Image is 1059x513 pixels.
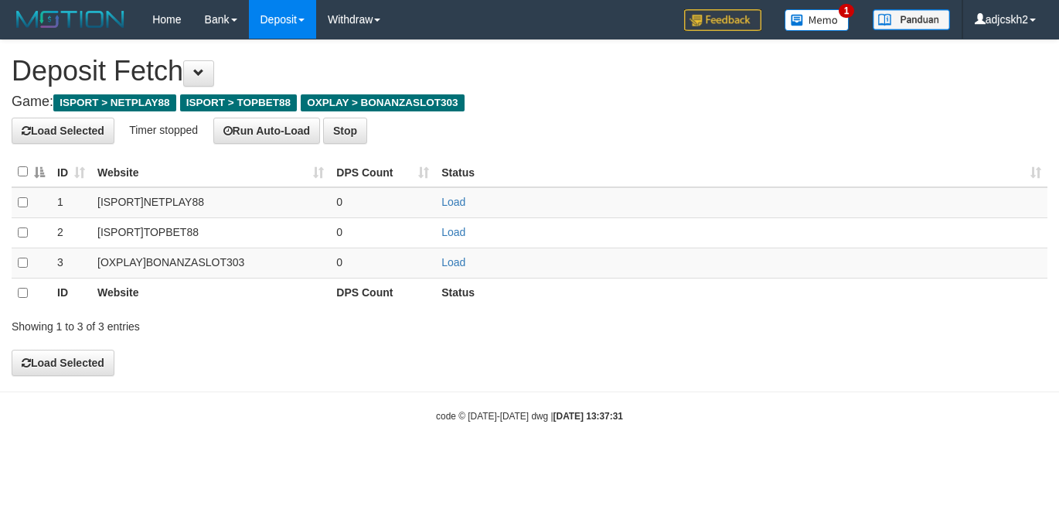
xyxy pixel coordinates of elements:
[553,411,623,422] strong: [DATE] 13:37:31
[12,313,430,334] div: Showing 1 to 3 of 3 entries
[301,94,465,111] span: OXPLAY > BONANZASLOT303
[91,157,330,187] th: Website: activate to sort column ascending
[12,350,114,376] button: Load Selected
[330,278,435,308] th: DPS Count
[435,157,1047,187] th: Status: activate to sort column ascending
[51,278,91,308] th: ID
[51,248,91,278] td: 3
[91,248,330,278] td: [OXPLAY] BONANZASLOT303
[180,94,297,111] span: ISPORT > TOPBET88
[435,278,1047,308] th: Status
[51,157,91,187] th: ID: activate to sort column ascending
[91,278,330,308] th: Website
[323,118,367,144] button: Stop
[213,118,321,144] button: Run Auto-Load
[53,94,176,111] span: ISPORT > NETPLAY88
[336,196,342,208] span: 0
[91,187,330,218] td: [ISPORT] NETPLAY88
[129,123,198,135] span: Timer stopped
[336,256,342,268] span: 0
[441,256,465,268] a: Load
[839,4,855,18] span: 1
[12,8,129,31] img: MOTION_logo.png
[441,196,465,208] a: Load
[51,187,91,218] td: 1
[330,157,435,187] th: DPS Count: activate to sort column ascending
[441,226,465,238] a: Load
[684,9,761,31] img: Feedback.jpg
[873,9,950,30] img: panduan.png
[336,226,342,238] span: 0
[12,94,1047,110] h4: Game:
[91,217,330,248] td: [ISPORT] TOPBET88
[51,217,91,248] td: 2
[12,118,114,144] button: Load Selected
[436,411,623,422] small: code © [DATE]-[DATE] dwg |
[12,56,1047,87] h1: Deposit Fetch
[785,9,850,31] img: Button%20Memo.svg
